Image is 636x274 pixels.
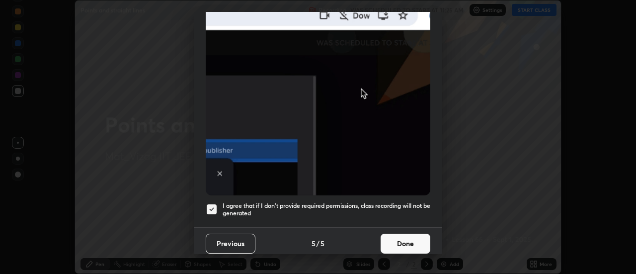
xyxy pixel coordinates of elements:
[312,238,316,249] h4: 5
[317,238,319,249] h4: /
[320,238,324,249] h4: 5
[206,234,255,254] button: Previous
[381,234,430,254] button: Done
[223,202,430,217] h5: I agree that if I don't provide required permissions, class recording will not be generated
